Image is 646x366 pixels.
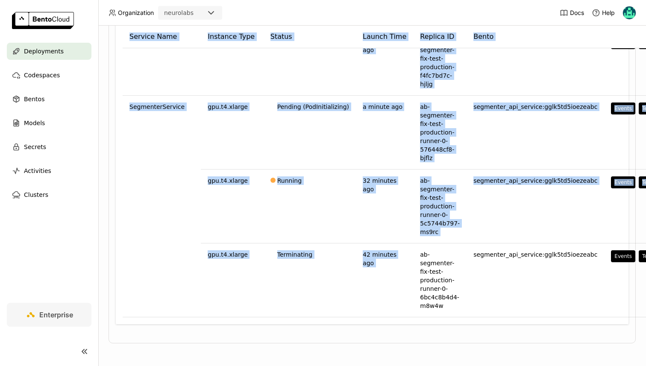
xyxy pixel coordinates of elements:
td: segmenter_api_service:gglk5td5ioezeabc [467,243,604,317]
th: Service Name [123,26,201,48]
td: Terminating [264,243,356,317]
button: Events [611,102,635,114]
td: ab-segmenter-fix-test-production-runner-0-6bc4c8b4d4-m8w4w [413,243,467,317]
a: Docs [560,9,584,17]
input: Selected neurolabs. [194,9,195,18]
img: logo [12,12,74,29]
span: Codespaces [24,70,60,80]
td: Running [264,170,356,243]
th: Bento [467,26,604,48]
div: Help [592,9,615,17]
span: Organization [118,9,154,17]
span: SegmenterService [129,102,185,111]
td: gpu.t4.xlarge [201,243,263,317]
a: Bentos [7,91,91,108]
a: Activities [7,162,91,179]
td: ab-segmenter-fix-test-production-f4fc7bd7c-hjljg [413,30,467,96]
span: a minute ago [363,103,402,110]
td: segmenter_api_service:gglk5td5ioezeabc [467,96,604,170]
span: Clusters [24,190,48,200]
a: Clusters [7,186,91,203]
td: segmenter_api_service:gglk5td5ioezeabc [467,170,604,243]
div: Events [614,179,632,186]
a: Deployments [7,43,91,60]
span: 42 minutes ago [363,251,396,266]
span: Secrets [24,142,46,152]
a: Enterprise [7,303,91,327]
td: cpu.m5.medium [201,30,263,96]
th: Status [264,26,356,48]
a: Models [7,114,91,132]
div: Events [614,105,632,112]
span: Help [602,9,615,17]
span: Activities [24,166,51,176]
div: Events [614,253,632,260]
span: Docs [570,9,584,17]
span: Models [24,118,45,128]
span: Enterprise [39,310,73,319]
td: ab-segmenter-fix-test-production-runner-0-5c5744b797-ms9rc [413,170,467,243]
td: segmenter_api_service:gglk5td5ioezeabc [467,30,604,96]
a: Secrets [7,138,91,155]
div: neurolabs [164,9,194,17]
th: Replica ID [413,26,467,48]
td: Pending (PodInitializing) [264,96,356,170]
td: ab-segmenter-fix-test-production-runner-0-576448cf8-bjflz [413,96,467,170]
td: gpu.t4.xlarge [201,170,263,243]
span: 32 minutes ago [363,177,396,193]
th: Instance Type [201,26,263,48]
span: Bentos [24,94,44,104]
th: Launch Time [356,26,413,48]
td: Running [264,30,356,96]
td: gpu.t4.xlarge [201,96,263,170]
a: Codespaces [7,67,91,84]
button: Events [611,176,635,188]
img: Calin Cojocaru [623,6,636,19]
span: Deployments [24,46,64,56]
button: Events [611,250,635,262]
